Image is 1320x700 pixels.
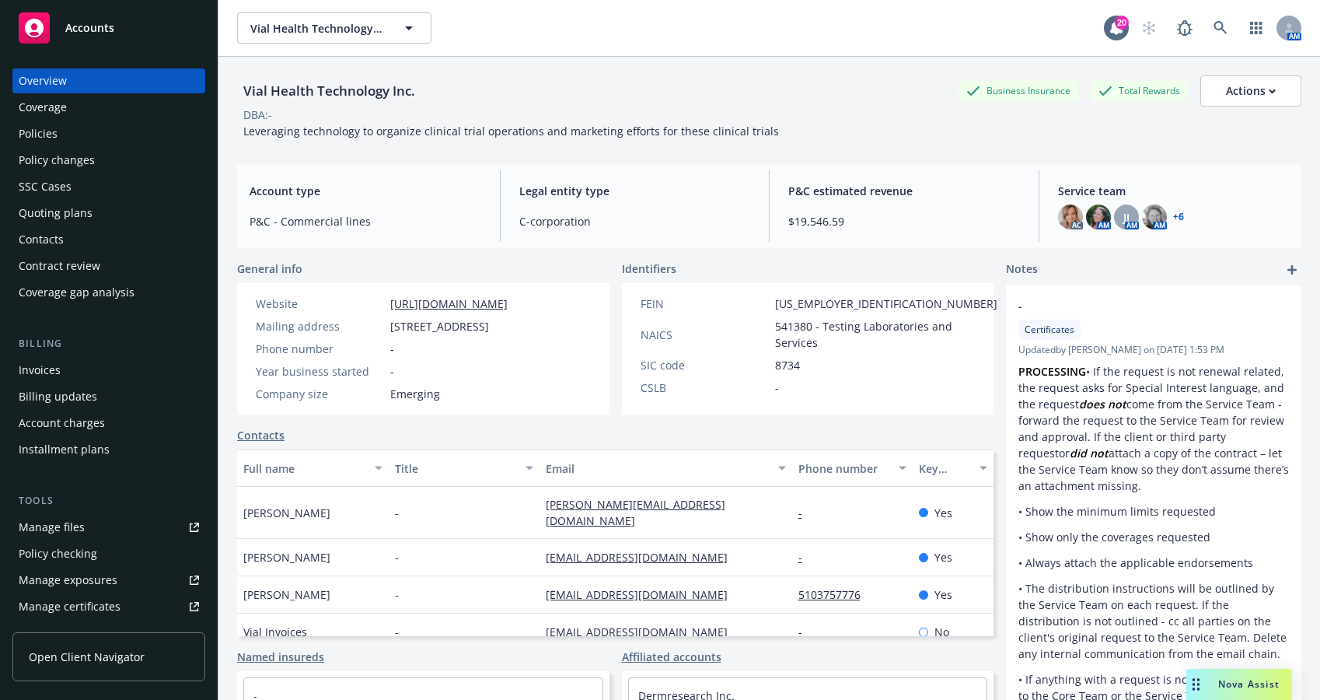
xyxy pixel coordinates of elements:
div: Manage exposures [19,568,117,593]
span: $19,546.59 [788,213,1020,229]
a: +6 [1173,212,1184,222]
div: Billing updates [19,384,97,409]
span: Open Client Navigator [29,649,145,665]
span: - [395,549,399,565]
span: - [395,624,399,640]
p: • The distribution instructions will be outlined by the Service Team on each request. If the dist... [1018,580,1289,662]
a: Coverage [12,95,205,120]
a: Contacts [12,227,205,252]
div: Manage files [19,515,85,540]
div: Vial Health Technology Inc. [237,81,421,101]
div: DBA: - [243,107,272,123]
div: Website [256,296,384,312]
span: JJ [1123,209,1130,226]
button: Nova Assist [1186,669,1292,700]
a: Switch app [1241,12,1272,44]
div: Account charges [19,411,105,436]
strong: PROCESSING [1018,364,1086,379]
a: [EMAIL_ADDRESS][DOMAIN_NAME] [546,625,740,639]
div: Total Rewards [1091,81,1188,100]
span: - [775,380,779,396]
a: Coverage gap analysis [12,280,205,305]
a: Billing updates [12,384,205,409]
a: Contract review [12,254,205,278]
span: Yes [934,586,952,603]
a: Invoices [12,358,205,383]
div: Overview [19,68,67,93]
a: Search [1205,12,1236,44]
a: Account charges [12,411,205,436]
p: • Always attach the applicable endorsements [1018,555,1289,571]
div: Policy checking [19,541,97,566]
div: FEIN [641,296,769,312]
a: 5103757776 [798,587,873,602]
div: Year business started [256,363,384,380]
div: Quoting plans [19,201,93,226]
div: Title [395,460,517,477]
a: - [798,550,815,565]
span: Notes [1006,261,1038,279]
img: photo [1058,205,1083,229]
div: Contract review [19,254,100,278]
span: Leveraging technology to organize clinical trial operations and marketing efforts for these clini... [243,124,779,138]
a: [PERSON_NAME][EMAIL_ADDRESS][DOMAIN_NAME] [546,497,725,528]
a: Manage files [12,515,205,540]
div: Actions [1226,76,1276,106]
img: photo [1142,205,1167,229]
em: does not [1079,397,1126,411]
div: Phone number [798,460,890,477]
button: Vial Health Technology Inc. [237,12,431,44]
div: Invoices [19,358,61,383]
img: photo [1086,205,1111,229]
a: Installment plans [12,437,205,462]
span: P&C estimated revenue [788,183,1020,199]
button: Key contact [913,450,993,487]
div: Business Insurance [959,81,1078,100]
a: Affiliated accounts [622,649,721,665]
a: [URL][DOMAIN_NAME] [390,296,508,311]
span: No [934,624,949,640]
span: Vial Invoices [243,624,307,640]
a: Named insureds [237,649,324,665]
span: Accounts [65,22,114,34]
div: Drag to move [1186,669,1206,700]
div: Company size [256,386,384,402]
span: 541380 - Testing Laboratories and Services [775,318,997,351]
span: Identifiers [622,261,676,277]
a: Report a Bug [1169,12,1200,44]
div: SSC Cases [19,174,72,199]
span: P&C - Commercial lines [250,213,481,229]
p: • Show only the coverages requested [1018,529,1289,545]
div: Tools [12,493,205,509]
a: Manage certificates [12,594,205,619]
a: Quoting plans [12,201,205,226]
div: Full name [243,460,365,477]
div: CSLB [641,380,769,396]
div: Coverage gap analysis [19,280,134,305]
a: Start snowing [1133,12,1165,44]
div: Key contact [919,460,970,477]
span: Legal entity type [519,183,751,199]
p: • Show the minimum limits requested [1018,503,1289,520]
span: Yes [934,549,952,565]
span: - [390,363,394,380]
div: Manage certificates [19,594,120,619]
span: Vial Health Technology Inc. [250,20,385,37]
a: - [798,625,815,639]
div: Installment plans [19,437,110,462]
span: Nova Assist [1218,677,1280,691]
button: Phone number [792,450,913,487]
span: Updated by [PERSON_NAME] on [DATE] 1:53 PM [1018,343,1289,357]
a: Manage exposures [12,568,205,593]
span: [US_EMPLOYER_IDENTIFICATION_NUMBER] [775,296,997,312]
span: Account type [250,183,481,199]
button: Actions [1200,75,1301,107]
div: Coverage [19,95,67,120]
em: did not [1070,446,1109,460]
span: [STREET_ADDRESS] [390,318,489,334]
span: 8734 [775,357,800,373]
span: [PERSON_NAME] [243,505,330,521]
div: Mailing address [256,318,384,334]
span: Service team [1058,183,1290,199]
